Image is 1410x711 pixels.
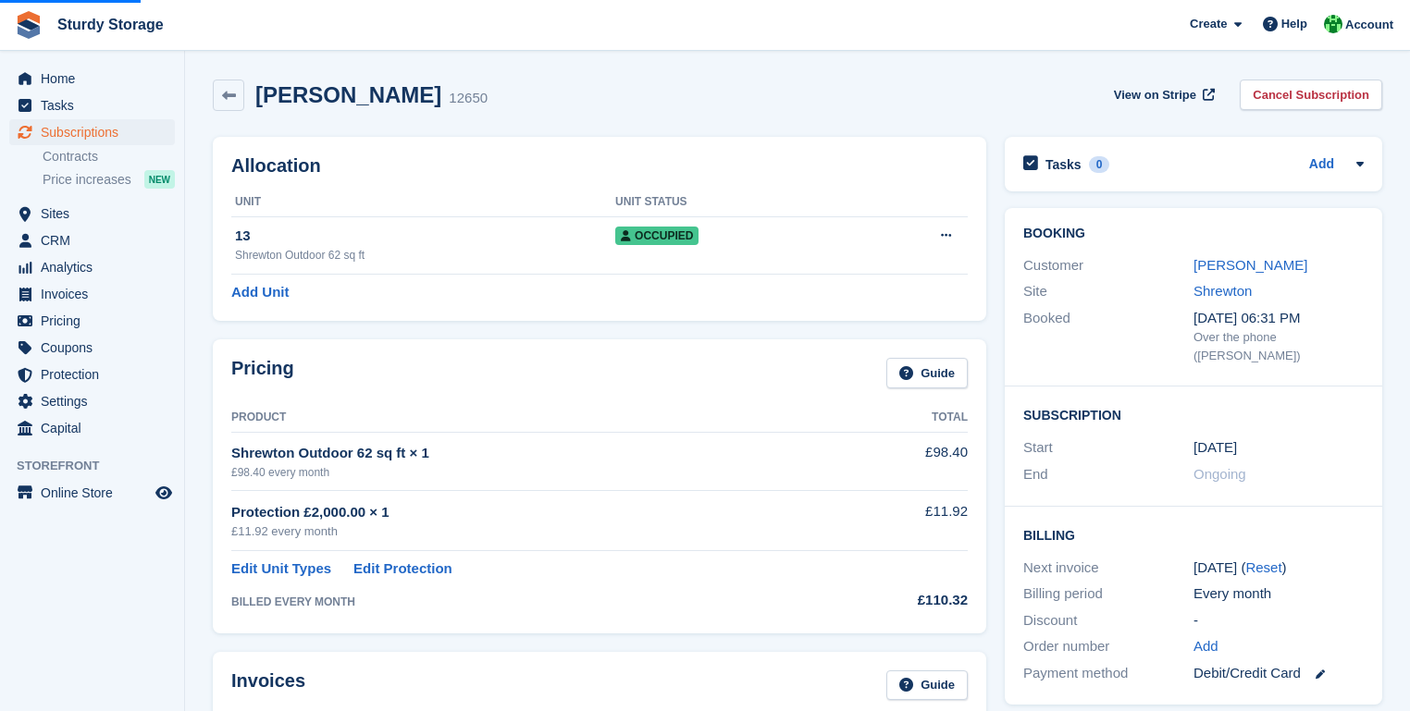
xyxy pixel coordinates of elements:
[1194,558,1364,579] div: [DATE] ( )
[255,82,441,107] h2: [PERSON_NAME]
[231,464,832,481] div: £98.40 every month
[41,254,152,280] span: Analytics
[1023,281,1194,302] div: Site
[832,403,968,433] th: Total
[1089,156,1110,173] div: 0
[1045,156,1082,173] h2: Tasks
[1023,583,1194,605] div: Billing period
[1023,437,1194,459] div: Start
[1023,405,1364,423] h2: Subscription
[1309,154,1334,176] a: Add
[1023,558,1194,579] div: Next invoice
[43,148,175,165] a: Contracts
[1023,525,1364,544] h2: Billing
[615,188,856,217] th: Unit Status
[231,155,968,177] h2: Allocation
[1190,15,1227,33] span: Create
[41,335,152,361] span: Coupons
[832,590,968,611] div: £110.32
[832,491,968,551] td: £11.92
[231,443,832,464] div: Shrewton Outdoor 62 sq ft × 1
[9,66,175,92] a: menu
[41,281,152,307] span: Invoices
[9,480,175,506] a: menu
[1023,308,1194,365] div: Booked
[41,362,152,387] span: Protection
[153,482,175,504] a: Preview store
[449,88,488,109] div: 12650
[9,254,175,280] a: menu
[1345,16,1393,34] span: Account
[1324,15,1342,33] img: Simon Sturdy
[41,201,152,227] span: Sites
[9,388,175,414] a: menu
[9,227,175,253] a: menu
[353,558,452,580] a: Edit Protection
[9,119,175,145] a: menu
[1245,559,1281,575] a: Reset
[1194,257,1307,273] a: [PERSON_NAME]
[231,188,615,217] th: Unit
[235,247,615,264] div: Shrewton Outdoor 62 sq ft
[1194,308,1364,329] div: [DATE] 06:31 PM
[1194,610,1364,631] div: -
[1194,583,1364,605] div: Every month
[231,358,294,388] h2: Pricing
[43,169,175,190] a: Price increases NEW
[231,558,331,580] a: Edit Unit Types
[886,670,968,701] a: Guide
[41,308,152,334] span: Pricing
[231,522,832,541] div: £11.92 every month
[1023,255,1194,276] div: Customer
[231,594,832,610] div: BILLED EVERY MONTH
[1023,227,1364,241] h2: Booking
[41,415,152,441] span: Capital
[9,335,175,361] a: menu
[235,226,615,247] div: 13
[1023,464,1194,485] div: End
[1194,437,1237,459] time: 2023-01-06 00:00:00 UTC
[41,66,152,92] span: Home
[832,432,968,490] td: £98.40
[1107,80,1218,110] a: View on Stripe
[1281,15,1307,33] span: Help
[9,201,175,227] a: menu
[15,11,43,39] img: stora-icon-8386f47178a22dfd0bd8f6a31ec36ba5ce8667c1dd55bd0f319d3a0aa187defe.svg
[9,92,175,118] a: menu
[144,170,175,189] div: NEW
[231,282,289,303] a: Add Unit
[9,415,175,441] a: menu
[9,362,175,387] a: menu
[1023,610,1194,631] div: Discount
[615,227,699,245] span: Occupied
[231,502,832,523] div: Protection £2,000.00 × 1
[231,670,305,701] h2: Invoices
[41,388,152,414] span: Settings
[886,358,968,388] a: Guide
[1194,663,1364,684] div: Debit/Credit Card
[231,403,832,433] th: Product
[1194,328,1364,364] div: Over the phone ([PERSON_NAME])
[9,308,175,334] a: menu
[1194,466,1246,482] span: Ongoing
[1023,663,1194,684] div: Payment method
[1114,86,1196,104] span: View on Stripe
[1240,80,1382,110] a: Cancel Subscription
[1194,283,1252,299] a: Shrewton
[41,480,152,506] span: Online Store
[1023,636,1194,657] div: Order number
[43,171,131,189] span: Price increases
[50,9,171,40] a: Sturdy Storage
[41,119,152,145] span: Subscriptions
[9,281,175,307] a: menu
[1194,636,1218,657] a: Add
[17,457,184,475] span: Storefront
[41,92,152,118] span: Tasks
[41,227,152,253] span: CRM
